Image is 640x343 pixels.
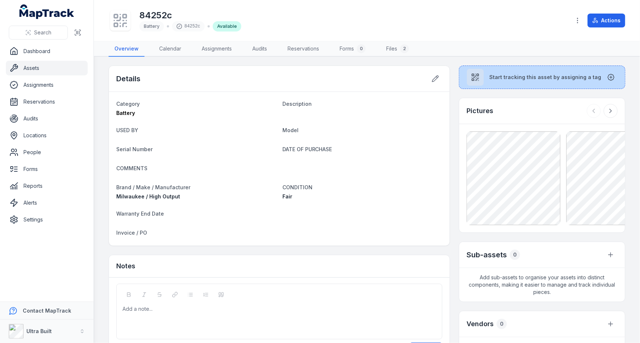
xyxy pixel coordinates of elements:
a: Reports [6,179,88,193]
a: Dashboard [6,44,88,59]
h2: Details [116,74,140,84]
a: Files2 [380,41,415,57]
span: Brand / Make / Manufacturer [116,184,190,190]
a: Overview [109,41,145,57]
button: Search [9,26,68,40]
a: Reservations [6,94,88,109]
span: Model [282,127,299,133]
span: DATE OF PURCHASE [282,146,332,152]
a: Alerts [6,195,88,210]
a: Calendar [153,41,187,57]
h3: Pictures [467,106,493,116]
span: Invoice / PO [116,230,147,236]
span: Serial Number [116,146,153,152]
div: 0 [497,319,507,329]
div: 2 [400,44,409,53]
h3: Notes [116,261,135,271]
h2: Sub-assets [467,250,507,260]
span: Milwaukee / High Output [116,193,180,200]
span: COMMENTS [116,165,147,171]
strong: Ultra Built [26,328,52,334]
span: Category [116,101,140,107]
a: Locations [6,128,88,143]
a: MapTrack [19,4,74,19]
span: Warranty End Date [116,210,164,217]
a: Forms [6,162,88,176]
button: Actions [588,14,625,27]
button: Start tracking this asset by assigning a tag [459,66,625,89]
span: Description [282,101,312,107]
span: Battery [144,23,160,29]
a: Assets [6,61,88,75]
a: Assignments [196,41,238,57]
span: Add sub-assets to organise your assets into distinct components, making it easier to manage and t... [459,268,625,302]
span: USED BY [116,127,138,133]
a: Audits [6,111,88,126]
a: People [6,145,88,160]
span: Fair [282,193,292,200]
a: Audits [246,41,273,57]
a: Settings [6,212,88,227]
div: Available [213,21,241,31]
span: CONDITION [282,184,312,190]
strong: Contact MapTrack [23,307,71,314]
h1: 84252c [139,10,241,21]
span: Search [34,29,51,36]
span: Start tracking this asset by assigning a tag [490,74,601,81]
a: Forms0 [334,41,372,57]
h3: Vendors [467,319,494,329]
div: 0 [510,250,520,260]
a: Reservations [282,41,325,57]
a: Assignments [6,78,88,92]
span: Battery [116,110,135,116]
div: 0 [357,44,366,53]
div: 84252c [172,21,205,31]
